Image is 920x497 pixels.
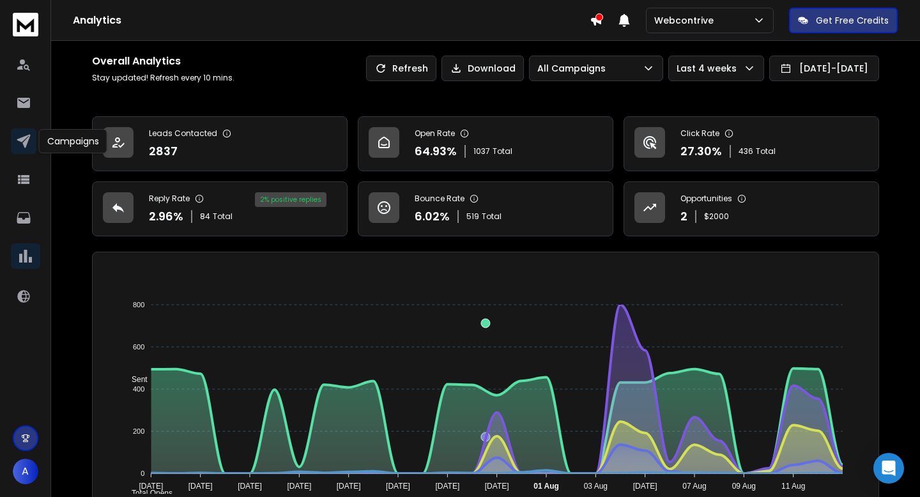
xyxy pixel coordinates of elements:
[680,128,719,139] p: Click Rate
[133,343,144,351] tspan: 600
[149,208,183,226] p: 2.96 %
[435,482,459,491] tspan: [DATE]
[73,13,590,28] h1: Analytics
[358,116,613,171] a: Open Rate64.93%1037Total
[485,482,509,491] tspan: [DATE]
[141,470,144,477] tspan: 0
[358,181,613,236] a: Bounce Rate6.02%519Total
[680,208,687,226] p: 2
[415,128,455,139] p: Open Rate
[739,146,753,157] span: 436
[149,128,217,139] p: Leads Contacted
[133,301,144,309] tspan: 800
[466,211,479,222] span: 519
[366,56,436,81] button: Refresh
[392,62,428,75] p: Refresh
[654,14,719,27] p: Webcontrive
[677,62,742,75] p: Last 4 weeks
[39,129,107,153] div: Campaigns
[633,482,657,491] tspan: [DATE]
[133,427,144,435] tspan: 200
[415,208,450,226] p: 6.02 %
[13,459,38,484] button: A
[133,385,144,393] tspan: 400
[122,375,148,384] span: Sent
[13,13,38,36] img: logo
[584,482,608,491] tspan: 03 Aug
[873,453,904,484] div: Open Intercom Messenger
[624,116,879,171] a: Click Rate27.30%436Total
[92,116,348,171] a: Leads Contacted2837
[624,181,879,236] a: Opportunities2$2000
[149,194,190,204] p: Reply Rate
[92,73,234,83] p: Stay updated! Refresh every 10 mins.
[732,482,756,491] tspan: 09 Aug
[415,194,464,204] p: Bounce Rate
[533,482,559,491] tspan: 01 Aug
[415,142,457,160] p: 64.93 %
[704,211,729,222] p: $ 2000
[493,146,512,157] span: Total
[769,56,879,81] button: [DATE]-[DATE]
[816,14,889,27] p: Get Free Credits
[200,211,210,222] span: 84
[386,482,410,491] tspan: [DATE]
[287,482,311,491] tspan: [DATE]
[781,482,805,491] tspan: 11 Aug
[441,56,524,81] button: Download
[149,142,178,160] p: 2837
[255,192,326,207] div: 2 % positive replies
[680,194,732,204] p: Opportunities
[468,62,516,75] p: Download
[680,142,722,160] p: 27.30 %
[213,211,233,222] span: Total
[482,211,502,222] span: Total
[789,8,898,33] button: Get Free Credits
[682,482,706,491] tspan: 07 Aug
[139,482,163,491] tspan: [DATE]
[756,146,776,157] span: Total
[473,146,490,157] span: 1037
[537,62,611,75] p: All Campaigns
[92,54,234,69] h1: Overall Analytics
[188,482,213,491] tspan: [DATE]
[92,181,348,236] a: Reply Rate2.96%84Total2% positive replies
[238,482,262,491] tspan: [DATE]
[337,482,361,491] tspan: [DATE]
